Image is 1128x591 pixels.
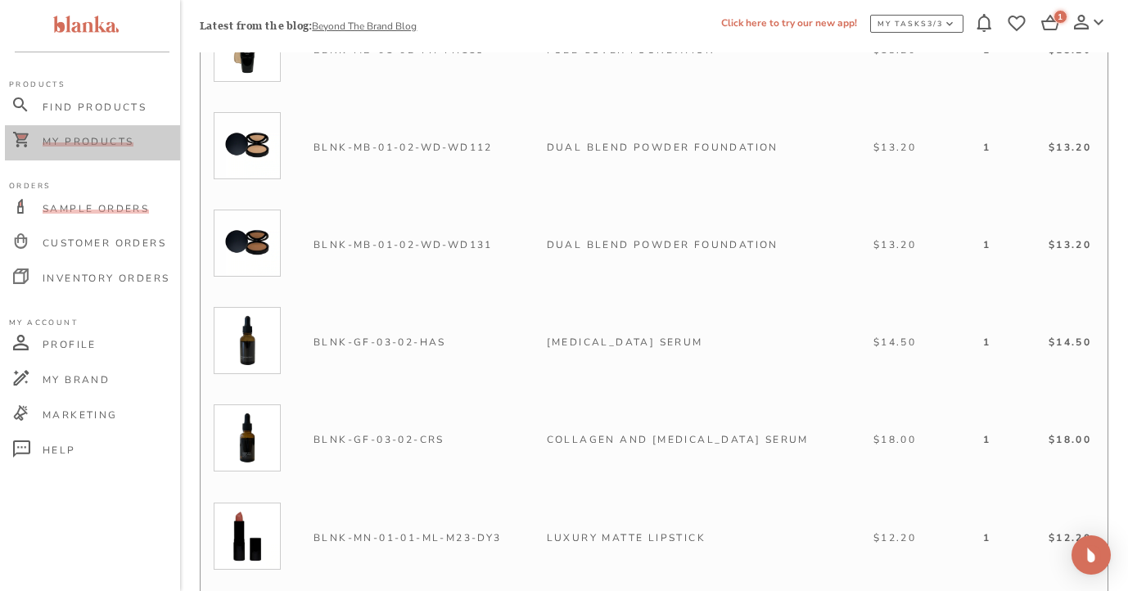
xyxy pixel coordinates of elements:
[214,404,281,471] img: Product
[214,112,281,179] img: Product
[300,489,534,587] td: BLNK-MN-01-01-ML-M23-DY3
[300,294,534,391] td: BLNK-GF-03-02-HAS
[534,489,847,587] td: Luxury Matte Lipstick
[870,15,963,33] button: MY TASKS3/3
[534,196,847,294] td: Dual Blend Powder Foundation
[847,294,942,391] td: $ 14.50
[1032,391,1108,489] td: $ 18.00
[942,391,1032,489] td: 1
[1032,294,1108,391] td: $ 14.50
[847,196,942,294] td: $ 13.20
[300,196,534,294] td: BLNK-MB-01-02-WD-WD131
[214,210,281,277] img: Product
[214,307,281,374] img: Product
[534,294,847,391] td: [MEDICAL_DATA] Serum
[847,489,942,587] td: $ 12.20
[534,391,847,489] td: Collagen and [MEDICAL_DATA] Serum
[878,19,943,29] div: MY TASKS 3 /3
[1041,15,1061,39] a: 1
[721,16,857,29] a: Click here to try our new app!
[942,196,1032,294] td: 1
[1032,99,1108,196] td: $ 13.20
[942,294,1032,391] td: 1
[300,391,534,489] td: BLNK-GF-03-02-CRS
[1032,196,1108,294] td: $ 13.20
[1054,10,1067,24] div: 1
[312,20,417,33] a: Beyond The Brand Blog
[300,99,534,196] td: BLNK-MB-01-02-WD-WD112
[847,391,942,489] td: $ 18.00
[942,489,1032,587] td: 1
[1032,489,1108,587] td: $ 12.20
[942,99,1032,196] td: 1
[214,503,281,570] img: Product
[847,99,942,196] td: $ 13.20
[200,19,312,34] p: Latest from the blog:
[1072,535,1111,575] div: Open Intercom Messenger
[534,99,847,196] td: Dual Blend Powder Foundation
